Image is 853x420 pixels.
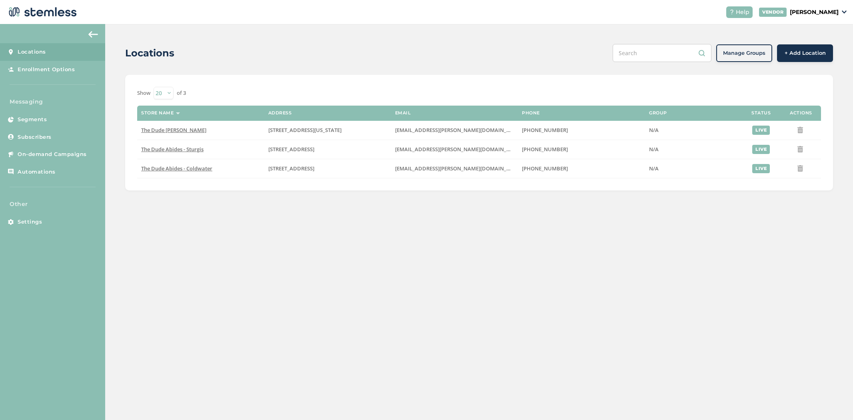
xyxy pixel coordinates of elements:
img: logo-dark-0685b13c.svg [6,4,77,20]
span: On-demand Campaigns [18,150,87,158]
label: (517) 677-2635 [522,127,641,134]
label: 398 North Willowbrook Road [268,165,387,172]
span: The Dude [PERSON_NAME] [141,126,206,134]
span: [PHONE_NUMBER] [522,165,568,172]
div: live [752,145,770,154]
span: [PHONE_NUMBER] [522,126,568,134]
label: (517) 677-2635 [522,165,641,172]
label: Show [137,89,150,97]
span: Subscribers [18,133,52,141]
span: Settings [18,218,42,226]
label: Store name [141,110,174,116]
input: Search [613,44,711,62]
span: + Add Location [785,49,826,57]
label: 160 North Washington Street [268,127,387,134]
button: Manage Groups [716,44,772,62]
span: The Dude Abides - Sturgis [141,146,204,153]
span: Locations [18,48,46,56]
img: icon-help-white-03924b79.svg [729,10,734,14]
label: (517) 677-2635 [522,146,641,153]
span: Automations [18,168,56,176]
label: N/A [649,165,737,172]
span: [EMAIL_ADDRESS][PERSON_NAME][DOMAIN_NAME] [395,126,523,134]
span: Manage Groups [723,49,765,57]
iframe: Chat Widget [813,382,853,420]
label: Address [268,110,292,116]
label: Email [395,110,411,116]
div: live [752,126,770,135]
span: The Dude Abides - Coldwater [141,165,212,172]
button: + Add Location [777,44,833,62]
label: N/A [649,146,737,153]
label: Group [649,110,667,116]
p: [PERSON_NAME] [790,8,839,16]
span: [STREET_ADDRESS] [268,146,314,153]
span: [STREET_ADDRESS] [268,165,314,172]
label: platter.r.madison@gmail.com [395,127,514,134]
span: [EMAIL_ADDRESS][PERSON_NAME][DOMAIN_NAME] [395,165,523,172]
label: The Dude Abides - Sturgis [141,146,260,153]
label: 1394 South Centerville Road [268,146,387,153]
span: Help [736,8,749,16]
th: Actions [781,106,821,121]
div: live [752,164,770,173]
div: VENDOR [759,8,787,17]
label: Phone [522,110,540,116]
span: Segments [18,116,47,124]
label: platter.r.madison@gmail.com [395,165,514,172]
label: of 3 [177,89,186,97]
span: [EMAIL_ADDRESS][PERSON_NAME][DOMAIN_NAME] [395,146,523,153]
label: The Dude Abides - Coldwater [141,165,260,172]
label: platter.r.madison@gmail.com [395,146,514,153]
span: [PHONE_NUMBER] [522,146,568,153]
img: icon-arrow-back-accent-c549486e.svg [88,31,98,38]
label: The Dude Abides - Constantine [141,127,260,134]
label: N/A [649,127,737,134]
img: icon-sort-1e1d7615.svg [176,112,180,114]
span: [STREET_ADDRESS][US_STATE] [268,126,342,134]
label: Status [751,110,771,116]
span: Enrollment Options [18,66,75,74]
img: icon_down-arrow-small-66adaf34.svg [842,10,847,14]
h2: Locations [125,46,174,60]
